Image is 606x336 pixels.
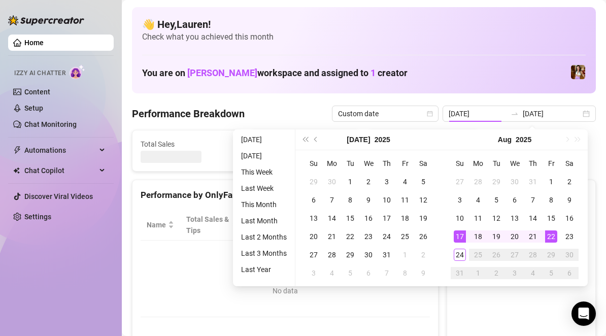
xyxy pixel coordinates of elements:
div: Performance by OnlyFans Creator [141,188,430,202]
h1: You are on workspace and assigned to creator [142,68,408,79]
div: Open Intercom Messenger [571,301,596,326]
h4: 👋 Hey, Lauren ! [142,17,586,31]
span: Chat Conversion [368,214,416,236]
a: Discover Viral Videos [24,192,93,200]
img: logo-BBDzfeDw.svg [8,15,84,25]
a: Chat Monitoring [24,120,77,128]
input: Start date [449,108,507,119]
span: Active Chats [259,139,352,150]
a: Home [24,39,44,47]
span: calendar [427,111,433,117]
span: Total Sales & Tips [186,214,230,236]
div: No data [151,285,420,296]
span: 1 [371,68,376,78]
span: Name [147,219,166,230]
img: Chat Copilot [13,167,20,174]
th: Name [141,210,180,241]
th: Chat Conversion [362,210,430,241]
span: Izzy AI Chatter [14,69,65,78]
a: Setup [24,104,43,112]
img: Elena [571,65,585,79]
span: Custom date [338,106,432,121]
span: Messages Sent [377,139,469,150]
span: swap-right [511,110,519,118]
img: AI Chatter [70,64,85,79]
th: Total Sales & Tips [180,210,244,241]
a: Content [24,88,50,96]
span: Total Sales [141,139,233,150]
span: to [511,110,519,118]
span: Check what you achieved this month [142,31,586,43]
div: Sales by OnlyFans Creator [455,188,587,202]
span: Automations [24,142,96,158]
span: Sales / Hour [317,214,348,236]
input: End date [523,108,581,119]
a: Settings [24,213,51,221]
div: Est. Hours Worked [250,214,296,236]
h4: Performance Breakdown [132,107,245,121]
span: thunderbolt [13,146,21,154]
span: Chat Copilot [24,162,96,179]
span: [PERSON_NAME] [187,68,257,78]
th: Sales / Hour [311,210,362,241]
